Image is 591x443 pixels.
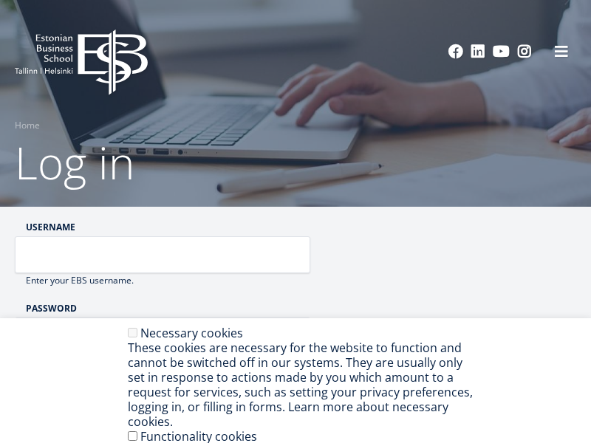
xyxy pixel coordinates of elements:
a: Facebook [448,44,463,59]
h1: Log in [15,133,576,192]
div: These cookies are necessary for the website to function and cannot be switched off in our systems... [128,340,474,429]
label: Username [26,221,310,233]
a: Home [15,118,40,133]
a: Linkedin [471,44,485,59]
a: Instagram [517,44,532,59]
div: Enter your EBS username. [15,273,310,288]
a: Youtube [493,44,510,59]
label: Password [26,303,310,314]
label: Necessary cookies [140,325,243,341]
